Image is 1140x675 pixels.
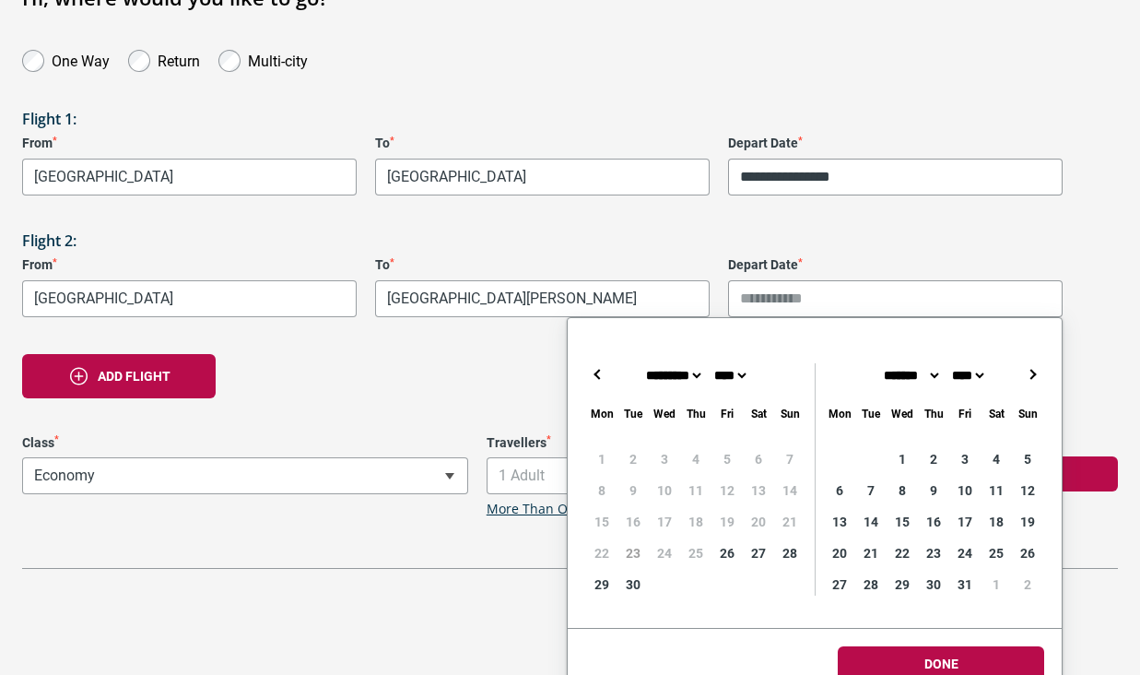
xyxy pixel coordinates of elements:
[586,363,608,385] button: ←
[981,506,1012,538] div: 18
[586,404,617,425] div: Monday
[918,538,949,569] div: 23
[248,48,308,70] label: Multi-city
[375,280,710,317] span: Berlin, Germany
[887,506,918,538] div: 15
[949,404,981,425] div: Friday
[743,538,774,569] div: 27
[375,159,710,195] span: Hong Kong, Hong Kong
[887,538,918,569] div: 22
[487,502,647,517] a: More Than One Traveller?
[22,457,468,494] span: Economy
[22,159,357,195] span: Melbourne, Australia
[158,48,200,70] label: Return
[824,404,855,425] div: Monday
[1012,404,1043,425] div: Sunday
[728,136,1063,151] label: Depart Date
[918,506,949,538] div: 16
[22,280,357,317] span: Hong Kong, Hong Kong
[887,569,918,600] div: 29
[887,404,918,425] div: Wednesday
[918,444,949,475] div: 2
[887,475,918,506] div: 8
[617,569,649,600] div: 30
[918,569,949,600] div: 30
[981,444,1012,475] div: 4
[376,160,709,195] span: Hong Kong, Hong Kong
[617,404,649,425] div: Tuesday
[711,538,743,569] div: 26
[774,404,805,425] div: Sunday
[23,160,356,195] span: Melbourne, Australia
[824,475,855,506] div: 6
[981,569,1012,600] div: 1
[949,506,981,538] div: 17
[728,257,1063,273] label: Depart Date
[711,404,743,425] div: Friday
[375,257,710,273] label: To
[824,506,855,538] div: 13
[680,404,711,425] div: Thursday
[1021,363,1043,385] button: →
[375,136,710,151] label: To
[487,457,933,494] span: 1 Adult
[586,569,617,600] div: 29
[774,538,805,569] div: 28
[1012,506,1043,538] div: 19
[1012,475,1043,506] div: 12
[887,444,918,475] div: 1
[949,444,981,475] div: 3
[855,475,887,506] div: 7
[22,111,1118,128] h3: Flight 1:
[855,506,887,538] div: 14
[22,232,1118,250] h3: Flight 2:
[949,569,981,600] div: 31
[918,404,949,425] div: Thursday
[1012,569,1043,600] div: 2
[22,136,357,151] label: From
[23,458,467,493] span: Economy
[1012,444,1043,475] div: 5
[649,404,680,425] div: Wednesday
[23,281,356,316] span: Hong Kong, Hong Kong
[376,281,709,316] span: Berlin, Germany
[824,569,855,600] div: 27
[981,538,1012,569] div: 25
[855,538,887,569] div: 21
[22,435,468,451] label: Class
[22,354,216,398] button: Add flight
[981,475,1012,506] div: 11
[52,48,110,70] label: One Way
[949,538,981,569] div: 24
[22,257,357,273] label: From
[824,538,855,569] div: 20
[488,458,932,493] span: 1 Adult
[855,404,887,425] div: Tuesday
[1012,538,1043,569] div: 26
[743,404,774,425] div: Saturday
[981,404,1012,425] div: Saturday
[949,475,981,506] div: 10
[918,475,949,506] div: 9
[855,569,887,600] div: 28
[487,435,933,451] label: Travellers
